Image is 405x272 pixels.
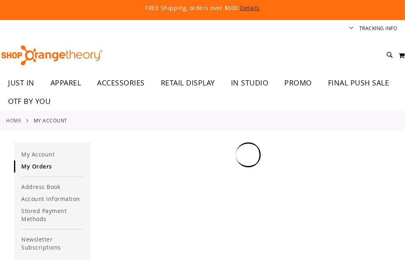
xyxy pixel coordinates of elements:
[51,74,81,92] span: APPAREL
[8,92,51,110] span: OTF BY YOU
[14,205,91,225] a: Stored Payment Methods
[97,74,145,92] span: ACCESSORIES
[320,74,397,92] a: FINAL PUSH SALE
[153,74,223,92] a: RETAIL DISPLAY
[349,25,353,32] button: Account menu
[14,233,91,254] a: Newsletter Subscriptions
[223,74,277,92] a: IN STUDIO
[14,181,91,193] a: Address Book
[89,74,153,92] a: ACCESSORIES
[284,74,312,92] span: PROMO
[14,148,91,160] a: My Account
[231,74,269,92] span: IN STUDIO
[276,74,320,92] a: PROMO
[14,193,91,205] a: Account Information
[6,117,21,124] a: Home
[24,4,381,12] p: FREE Shipping, orders over $600.
[8,74,34,92] span: JUST IN
[328,74,389,92] span: FINAL PUSH SALE
[359,25,397,32] a: Tracking Info
[43,74,89,92] a: APPAREL
[161,74,215,92] span: RETAIL DISPLAY
[240,4,260,12] a: Details
[34,117,67,124] strong: My Account
[14,160,91,173] a: My Orders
